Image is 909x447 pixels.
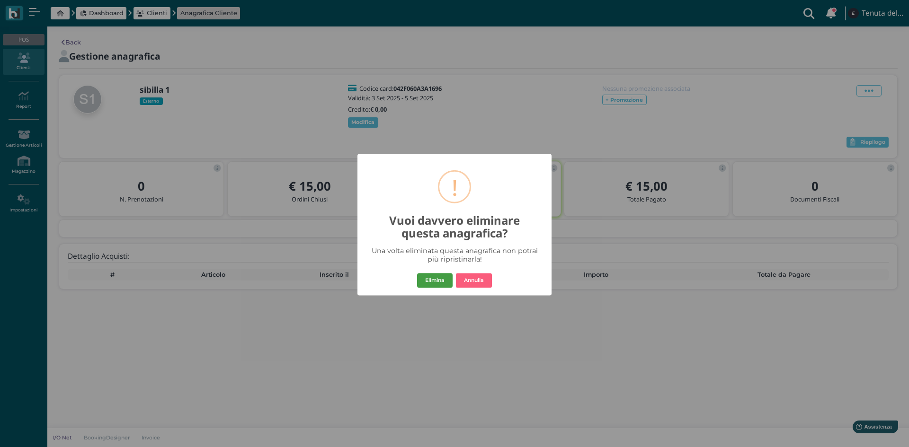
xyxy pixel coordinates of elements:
span: Assistenza [28,8,62,15]
h2: Vuoi davvero eliminare questa anagrafica? [357,206,552,240]
button: Annulla [456,273,492,288]
div: Una volta eliminata questa anagrafica non potrai più ripristinarla! [368,246,541,263]
button: Elimina [417,273,453,288]
div: ! [452,173,458,203]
